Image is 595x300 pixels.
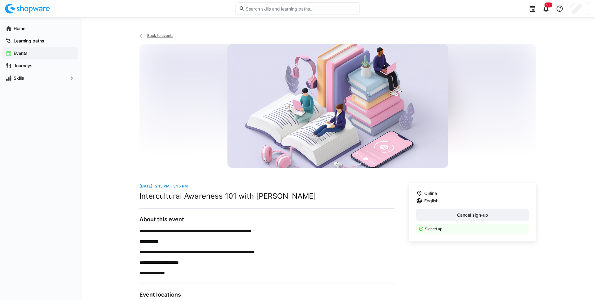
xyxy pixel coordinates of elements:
[424,198,439,204] span: English
[456,212,489,218] span: Cancel sign-up
[139,216,394,223] h3: About this event
[425,226,525,232] p: Signed up
[139,291,394,298] h3: Event locations
[424,190,437,196] span: Online
[416,209,529,221] button: Cancel sign-up
[245,6,356,11] input: Search skills and learning paths…
[546,3,550,7] span: 9+
[139,184,188,188] span: [DATE] · 2:15 PM - 3:15 PM
[139,192,394,201] h2: Intercultural Awareness 101 with [PERSON_NAME]
[147,33,173,38] span: Back to events
[139,33,173,38] a: Back to events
